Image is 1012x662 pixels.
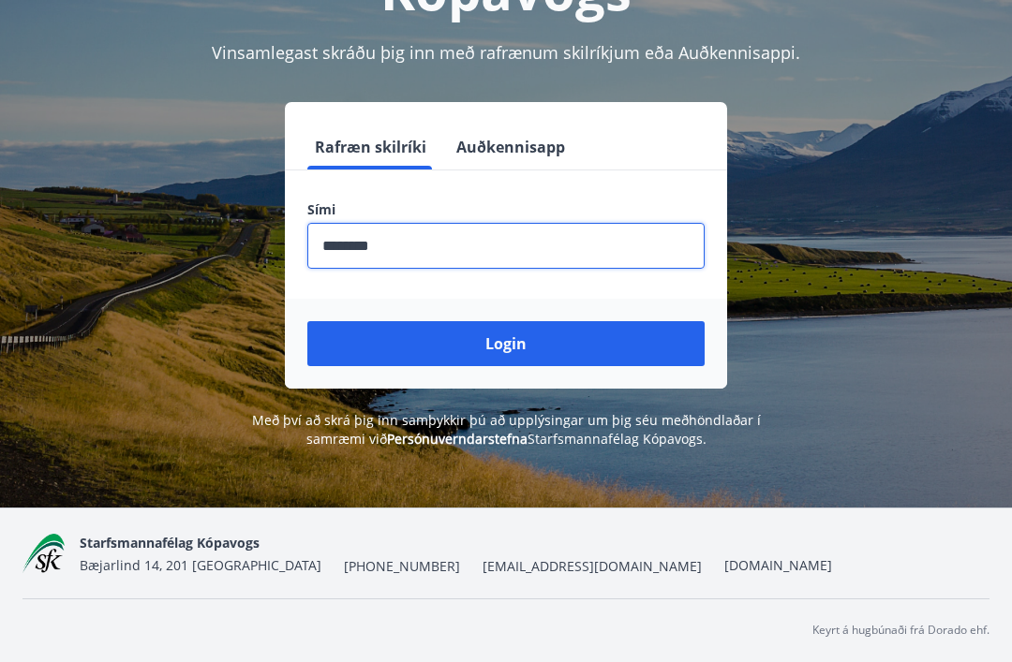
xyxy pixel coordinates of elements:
[80,534,260,552] span: Starfsmannafélag Kópavogs
[483,557,702,576] span: [EMAIL_ADDRESS][DOMAIN_NAME]
[812,622,990,639] p: Keyrt á hugbúnaði frá Dorado ehf.
[449,125,573,169] button: Auðkennisapp
[387,430,528,448] a: Persónuverndarstefna
[307,125,434,169] button: Rafræn skilríki
[80,556,321,574] span: Bæjarlind 14, 201 [GEOGRAPHIC_DATA]
[212,41,800,64] span: Vinsamlegast skráðu þig inn með rafrænum skilríkjum eða Auðkennisappi.
[307,321,705,366] button: Login
[252,411,761,448] span: Með því að skrá þig inn samþykkir þú að upplýsingar um þig séu meðhöndlaðar í samræmi við Starfsm...
[307,200,705,219] label: Sími
[724,556,832,574] a: [DOMAIN_NAME]
[22,534,65,574] img: x5MjQkxwhnYn6YREZUTEa9Q4KsBUeQdWGts9Dj4O.png
[344,557,460,576] span: [PHONE_NUMBER]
